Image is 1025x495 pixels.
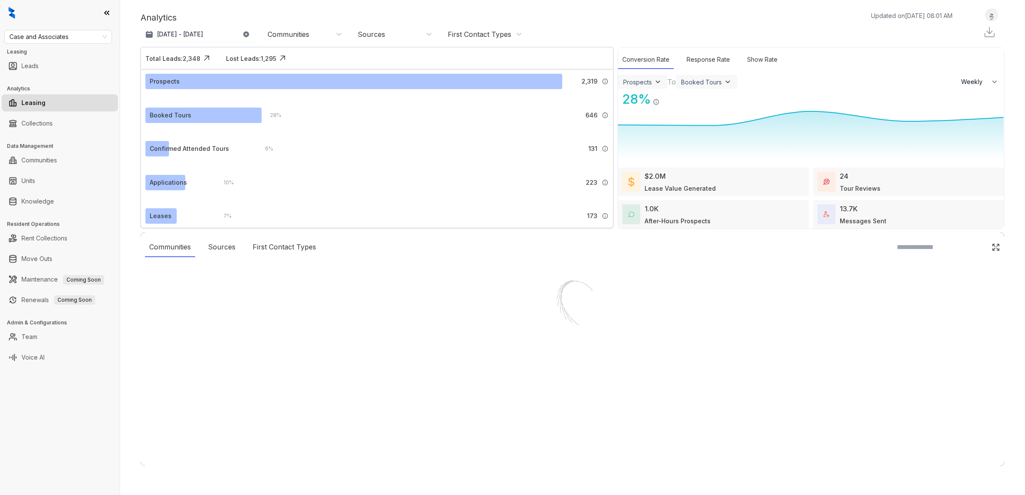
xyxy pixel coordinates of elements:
[54,295,95,305] span: Coming Soon
[558,348,588,357] div: Loading...
[602,213,609,219] img: Info
[63,275,104,285] span: Coming Soon
[256,144,273,153] div: 6 %
[602,179,609,186] img: Info
[7,48,120,56] h3: Leasing
[743,51,782,69] div: Show Rate
[653,99,660,105] img: Info
[586,178,597,187] span: 223
[21,172,35,189] a: Units
[645,171,666,181] div: $2.0M
[21,230,67,247] a: Rent Collections
[2,57,118,75] li: Leads
[871,11,953,20] p: Updated on [DATE] 08:01 AM
[986,11,998,20] img: UserAvatar
[9,30,107,43] span: Case and Associates
[992,243,1000,252] img: Click Icon
[21,94,45,111] a: Leasing
[840,216,886,225] div: Messages Sent
[628,211,634,218] img: AfterHoursConversations
[2,115,118,132] li: Collections
[2,193,118,210] li: Knowledge
[248,237,320,257] div: First Contact Types
[823,179,829,185] img: TourReviews
[840,171,848,181] div: 24
[660,91,672,104] img: Click Icon
[276,52,289,65] img: Click Icon
[150,77,180,86] div: Prospects
[602,78,609,85] img: Info
[21,250,52,267] a: Move Outs
[645,204,659,214] div: 1.0K
[2,230,118,247] li: Rent Collections
[618,90,651,109] div: 28 %
[215,178,234,187] div: 10 %
[961,78,987,86] span: Weekly
[141,27,256,42] button: [DATE] - [DATE]
[645,184,716,193] div: Lease Value Generated
[682,51,734,69] div: Response Rate
[145,54,200,63] div: Total Leads: 2,348
[448,30,511,39] div: First Contact Types
[2,94,118,111] li: Leasing
[585,111,597,120] span: 646
[2,250,118,267] li: Move Outs
[21,115,53,132] a: Collections
[226,54,276,63] div: Lost Leads: 1,295
[530,262,615,348] img: Loader
[2,172,118,189] li: Units
[204,237,240,257] div: Sources
[840,204,858,214] div: 13.7K
[623,78,652,86] div: Prospects
[21,193,54,210] a: Knowledge
[681,78,722,86] div: Booked Tours
[7,142,120,150] h3: Data Management
[7,85,120,93] h3: Analytics
[2,328,118,345] li: Team
[823,211,829,217] img: TotalFum
[956,74,1004,90] button: Weekly
[21,57,39,75] a: Leads
[7,319,120,327] h3: Admin & Configurations
[157,30,203,39] p: [DATE] - [DATE]
[358,30,385,39] div: Sources
[983,26,996,39] img: Download
[587,211,597,221] span: 173
[21,152,57,169] a: Communities
[141,11,177,24] p: Analytics
[2,291,118,309] li: Renewals
[602,145,609,152] img: Info
[150,211,172,221] div: Leases
[724,78,732,86] img: ViewFilterArrow
[645,216,711,225] div: After-Hours Prospects
[2,152,118,169] li: Communities
[618,51,674,69] div: Conversion Rate
[150,144,229,153] div: Confirmed Attended Tours
[602,112,609,119] img: Info
[628,177,634,187] img: LeaseValue
[2,349,118,366] li: Voice AI
[588,144,597,153] span: 131
[145,237,195,257] div: Communities
[9,7,15,19] img: logo
[200,52,213,65] img: Click Icon
[974,243,981,251] img: SearchIcon
[582,77,597,86] span: 2,319
[2,271,118,288] li: Maintenance
[262,111,281,120] div: 28 %
[150,111,191,120] div: Booked Tours
[7,220,120,228] h3: Resident Operations
[21,291,95,309] a: RenewalsComing Soon
[215,211,232,221] div: 7 %
[21,328,37,345] a: Team
[654,78,662,86] img: ViewFilterArrow
[21,349,45,366] a: Voice AI
[150,178,187,187] div: Applications
[268,30,309,39] div: Communities
[667,77,676,87] div: To
[840,184,880,193] div: Tour Reviews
